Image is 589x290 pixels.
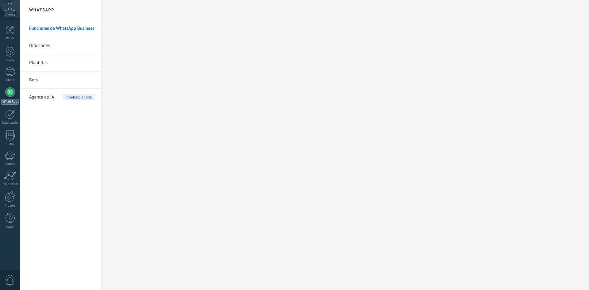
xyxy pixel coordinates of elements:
li: Bots [20,72,101,89]
li: Difusiones [20,37,101,54]
a: Bots [29,72,95,89]
a: Difusiones [29,37,95,54]
div: Calendario [1,121,19,125]
span: Pruébalo ahora! [63,94,95,100]
div: Correo [1,162,19,166]
a: Funciones de WhatsApp Business [29,20,95,37]
span: Cuenta [5,13,15,17]
div: WhatsApp [1,99,19,105]
li: Agente de IA [20,89,101,106]
li: Funciones de WhatsApp Business [20,20,101,37]
div: Panel [1,37,19,41]
div: Ayuda [1,225,19,229]
a: Plantillas [29,54,95,72]
div: Leads [1,59,19,63]
a: Agente de IAPruébalo ahora! [29,89,95,106]
li: Plantillas [20,54,101,72]
div: Listas [1,142,19,146]
div: Estadísticas [1,182,19,186]
div: Ajustes [1,204,19,208]
span: Agente de IA [29,89,54,106]
div: Chats [1,78,19,82]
